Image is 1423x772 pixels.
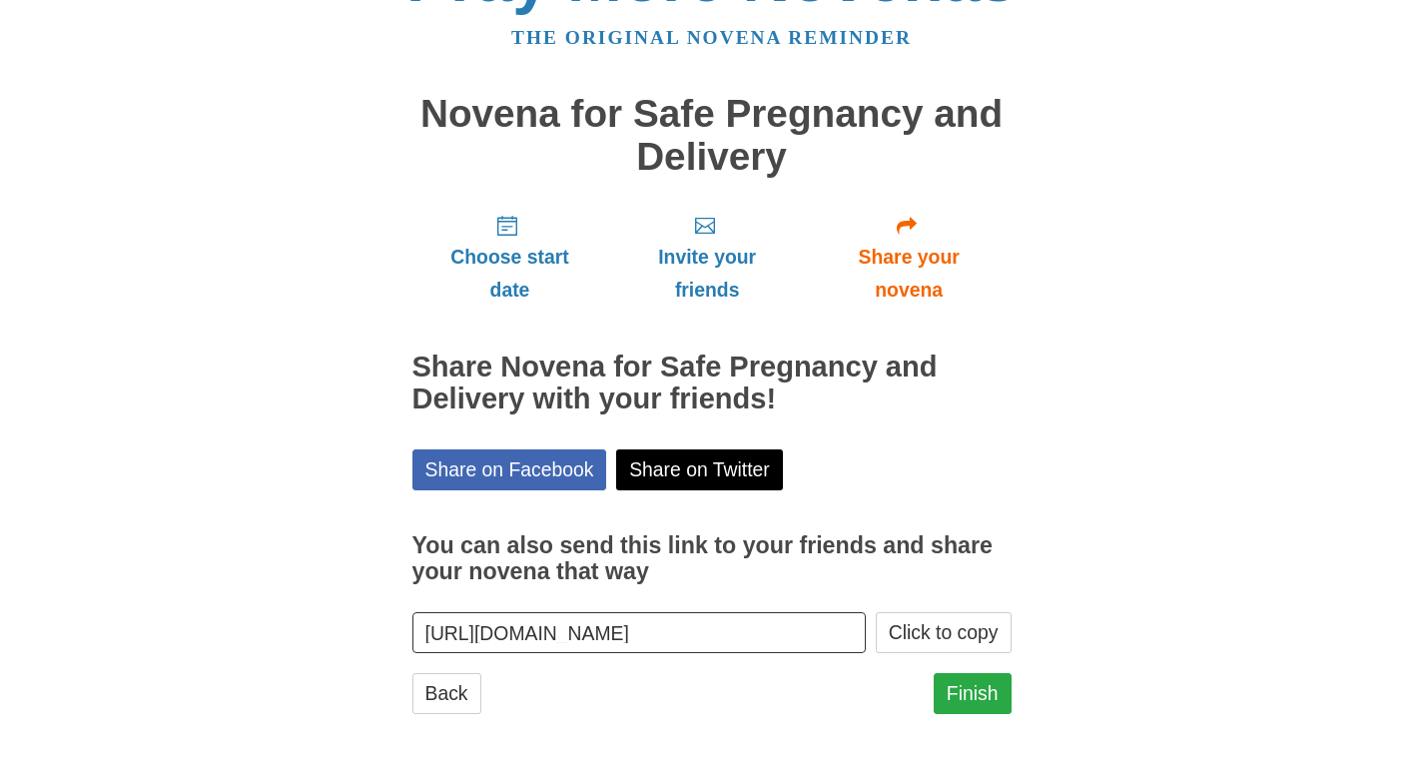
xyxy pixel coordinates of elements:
[807,198,1012,317] a: Share your novena
[616,449,783,490] a: Share on Twitter
[511,27,912,48] a: The original novena reminder
[412,352,1012,415] h2: Share Novena for Safe Pregnancy and Delivery with your friends!
[412,93,1012,178] h1: Novena for Safe Pregnancy and Delivery
[827,241,992,307] span: Share your novena
[934,673,1012,714] a: Finish
[432,241,588,307] span: Choose start date
[412,533,1012,584] h3: You can also send this link to your friends and share your novena that way
[876,612,1012,653] button: Click to copy
[607,198,806,317] a: Invite your friends
[412,449,607,490] a: Share on Facebook
[627,241,786,307] span: Invite your friends
[412,673,481,714] a: Back
[412,198,608,317] a: Choose start date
